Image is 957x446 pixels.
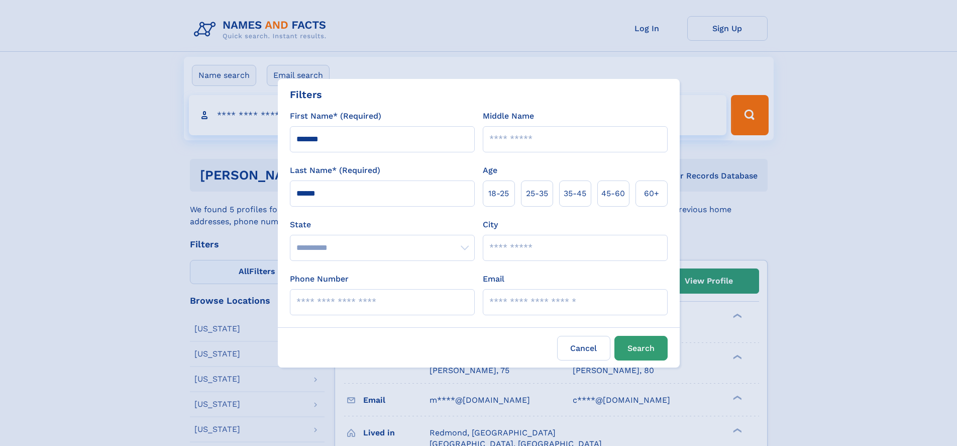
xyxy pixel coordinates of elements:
[483,164,497,176] label: Age
[290,164,380,176] label: Last Name* (Required)
[557,336,610,361] label: Cancel
[483,273,504,285] label: Email
[290,87,322,102] div: Filters
[601,188,625,200] span: 45‑60
[526,188,548,200] span: 25‑35
[483,219,498,231] label: City
[290,110,381,122] label: First Name* (Required)
[564,188,586,200] span: 35‑45
[483,110,534,122] label: Middle Name
[614,336,668,361] button: Search
[488,188,509,200] span: 18‑25
[644,188,659,200] span: 60+
[290,219,475,231] label: State
[290,273,349,285] label: Phone Number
